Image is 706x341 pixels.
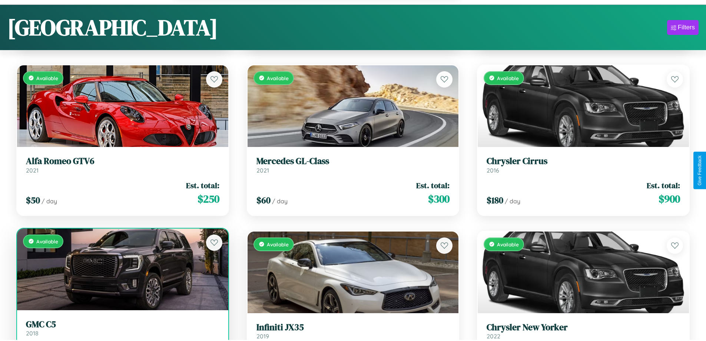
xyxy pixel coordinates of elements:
span: Est. total: [416,180,450,191]
span: 2021 [256,167,269,174]
span: 2022 [487,332,500,340]
span: $ 300 [428,191,450,206]
span: Est. total: [186,180,219,191]
div: Filters [678,24,695,31]
span: / day [272,197,288,205]
span: 2018 [26,329,39,337]
span: / day [42,197,57,205]
span: Available [36,75,58,81]
span: $ 250 [198,191,219,206]
a: Alfa Romeo GTV62021 [26,156,219,174]
span: $ 50 [26,194,40,206]
div: Give Feedback [697,155,702,186]
span: Est. total: [647,180,680,191]
a: Mercedes GL-Class2021 [256,156,450,174]
span: Available [497,75,519,81]
span: $ 60 [256,194,271,206]
span: Available [267,75,289,81]
span: / day [505,197,520,205]
h1: [GEOGRAPHIC_DATA] [7,12,218,43]
span: $ 900 [659,191,680,206]
a: Infiniti JX352019 [256,322,450,340]
span: Available [267,241,289,247]
a: Chrysler New Yorker2022 [487,322,680,340]
h3: Alfa Romeo GTV6 [26,156,219,167]
span: Available [36,238,58,245]
a: GMC C52018 [26,319,219,337]
h3: Mercedes GL-Class [256,156,450,167]
span: $ 180 [487,194,503,206]
h3: GMC C5 [26,319,219,330]
a: Chrysler Cirrus2016 [487,156,680,174]
h3: Infiniti JX35 [256,322,450,333]
button: Filters [667,20,699,35]
span: 2019 [256,332,269,340]
h3: Chrysler Cirrus [487,156,680,167]
span: 2016 [487,167,499,174]
h3: Chrysler New Yorker [487,322,680,333]
span: 2021 [26,167,39,174]
span: Available [497,241,519,247]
